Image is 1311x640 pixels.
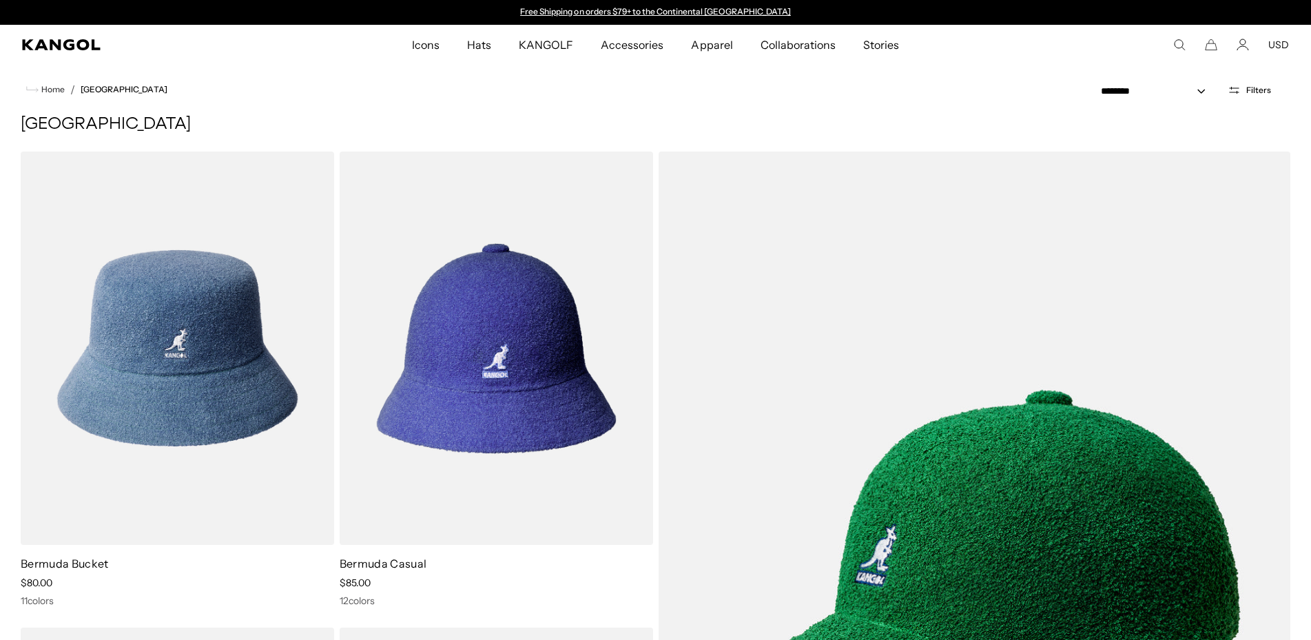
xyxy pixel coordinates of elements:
[340,595,653,607] div: 12 colors
[514,7,798,18] div: Announcement
[1237,39,1249,51] a: Account
[1205,39,1217,51] button: Cart
[1173,39,1186,51] summary: Search here
[601,25,663,65] span: Accessories
[340,577,371,589] span: $85.00
[691,25,732,65] span: Apparel
[26,83,65,96] a: Home
[1219,84,1279,96] button: Open filters
[412,25,440,65] span: Icons
[398,25,453,65] a: Icons
[849,25,913,65] a: Stories
[453,25,505,65] a: Hats
[520,6,791,17] a: Free Shipping on orders $79+ to the Continental [GEOGRAPHIC_DATA]
[340,557,426,570] a: Bermuda Casual
[863,25,899,65] span: Stories
[514,7,798,18] div: 1 of 2
[505,25,587,65] a: KANGOLF
[467,25,491,65] span: Hats
[1268,39,1289,51] button: USD
[21,152,334,545] img: Bermuda Bucket
[65,81,75,98] li: /
[39,85,65,94] span: Home
[21,577,52,589] span: $80.00
[677,25,746,65] a: Apparel
[1095,84,1219,99] select: Sort by: Featured
[21,595,334,607] div: 11 colors
[21,114,1290,135] h1: [GEOGRAPHIC_DATA]
[1246,85,1271,95] span: Filters
[21,557,108,570] a: Bermuda Bucket
[747,25,849,65] a: Collaborations
[519,25,573,65] span: KANGOLF
[22,39,273,50] a: Kangol
[514,7,798,18] slideshow-component: Announcement bar
[761,25,836,65] span: Collaborations
[81,85,167,94] a: [GEOGRAPHIC_DATA]
[587,25,677,65] a: Accessories
[340,152,653,545] img: Bermuda Casual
